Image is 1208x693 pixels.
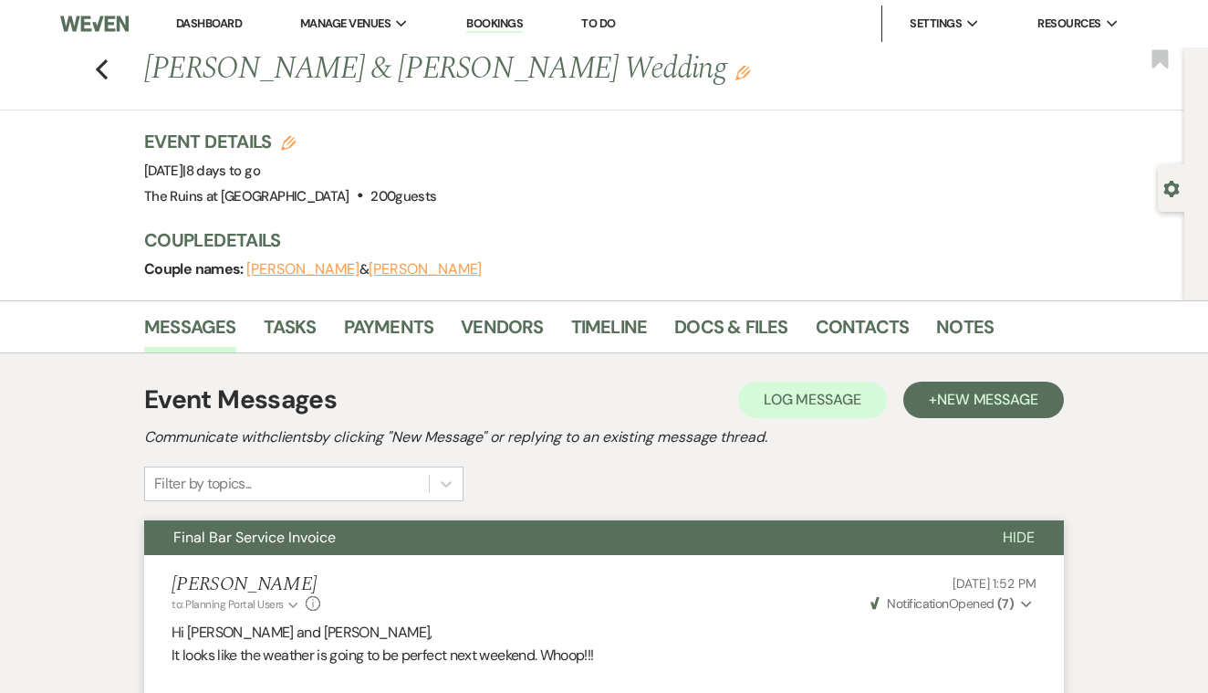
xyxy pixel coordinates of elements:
[1037,15,1100,33] span: Resources
[870,595,1014,612] span: Opened
[370,187,436,205] span: 200 guests
[581,16,615,31] a: To Do
[937,390,1038,409] span: New Message
[735,64,750,80] button: Edit
[571,312,648,352] a: Timeline
[246,262,359,277] button: [PERSON_NAME]
[144,381,337,419] h1: Event Messages
[144,129,436,154] h3: Event Details
[144,426,1064,448] h2: Communicate with clients by clicking "New Message" or replying to an existing message thread.
[974,520,1064,555] button: Hide
[144,259,246,278] span: Couple names:
[816,312,910,352] a: Contacts
[144,162,260,180] span: [DATE]
[300,15,391,33] span: Manage Venues
[144,520,974,555] button: Final Bar Service Invoice
[738,382,887,418] button: Log Message
[953,575,1036,592] span: [DATE] 1:52 PM
[173,528,336,547] span: Final Bar Service Invoice
[997,595,1014,612] strong: ( 7 )
[674,312,787,352] a: Docs & Files
[461,312,543,352] a: Vendors
[764,390,861,409] span: Log Message
[144,312,236,352] a: Messages
[887,595,948,612] span: Notification
[246,260,482,278] span: &
[344,312,434,352] a: Payments
[144,47,962,91] h1: [PERSON_NAME] & [PERSON_NAME] Wedding
[936,312,994,352] a: Notes
[60,5,129,43] img: Weven Logo
[910,15,962,33] span: Settings
[172,597,284,612] span: to: Planning Portal Users
[182,162,260,180] span: |
[1003,528,1035,547] span: Hide
[176,16,242,31] a: Dashboard
[868,594,1036,614] button: NotificationOpened (7)
[1163,179,1180,196] button: Open lead details
[466,16,523,33] a: Bookings
[154,473,252,495] div: Filter by topics...
[144,187,349,205] span: The Ruins at [GEOGRAPHIC_DATA]
[264,312,317,352] a: Tasks
[903,382,1064,418] button: +New Message
[172,621,1036,645] p: Hi [PERSON_NAME] and [PERSON_NAME],
[144,227,1166,253] h3: Couple Details
[369,262,482,277] button: [PERSON_NAME]
[186,162,260,180] span: 8 days to go
[172,596,301,613] button: to: Planning Portal Users
[172,573,320,596] h5: [PERSON_NAME]
[172,644,1036,667] p: It looks like the weather is going to be perfect next weekend. Whoop!!!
